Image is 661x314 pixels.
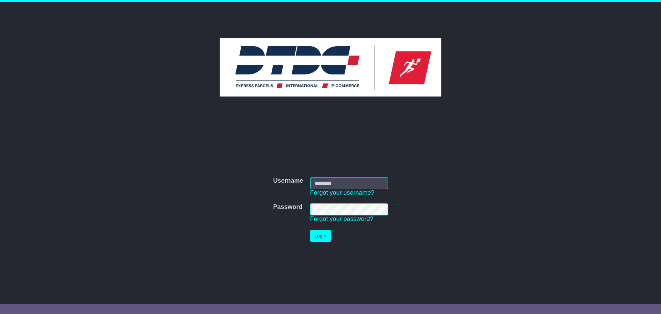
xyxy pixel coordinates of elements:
[310,230,331,242] button: Login
[310,189,375,196] a: Forgot your username?
[273,177,303,185] label: Username
[273,203,302,211] label: Password
[310,215,374,222] a: Forgot your password?
[220,38,441,97] img: DTDC Australia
